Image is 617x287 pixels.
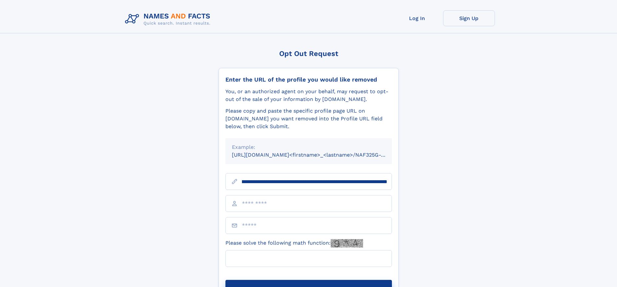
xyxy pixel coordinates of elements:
[122,10,216,28] img: Logo Names and Facts
[225,88,392,103] div: You, or an authorized agent on your behalf, may request to opt-out of the sale of your informatio...
[225,76,392,83] div: Enter the URL of the profile you would like removed
[225,239,363,248] label: Please solve the following math function:
[225,107,392,130] div: Please copy and paste the specific profile page URL on [DOMAIN_NAME] you want removed into the Pr...
[232,143,385,151] div: Example:
[443,10,495,26] a: Sign Up
[219,50,399,58] div: Opt Out Request
[391,10,443,26] a: Log In
[232,152,404,158] small: [URL][DOMAIN_NAME]<firstname>_<lastname>/NAF325G-xxxxxxxx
